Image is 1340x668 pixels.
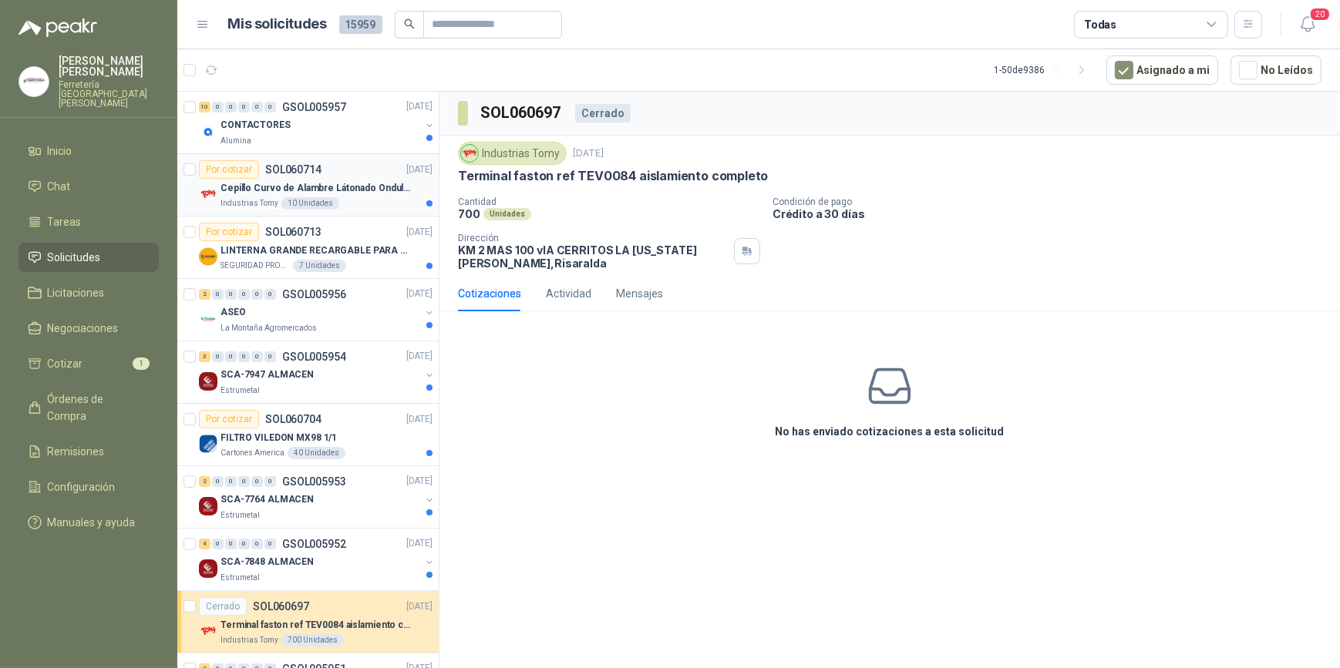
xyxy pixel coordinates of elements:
[339,15,382,34] span: 15959
[221,572,260,584] p: Estrumetal
[199,247,217,266] img: Company Logo
[238,539,250,549] div: 0
[251,102,263,112] div: 0
[199,347,436,397] a: 3 0 0 0 0 0 GSOL005954[DATE] Company LogoSCA-7947 ALMACENEstrumetal
[406,163,433,177] p: [DATE]
[406,287,433,302] p: [DATE]
[59,80,159,108] p: Ferretería [GEOGRAPHIC_DATA][PERSON_NAME]
[404,18,415,29] span: search
[282,102,346,112] p: GSOL005957
[264,102,276,112] div: 0
[19,136,159,166] a: Inicio
[264,289,276,300] div: 0
[265,227,322,237] p: SOL060713
[199,160,259,179] div: Por cotizar
[773,207,1334,220] p: Crédito a 30 días
[199,622,217,640] img: Company Logo
[225,351,237,362] div: 0
[199,351,210,362] div: 3
[264,351,276,362] div: 0
[199,223,259,241] div: Por cotizar
[293,260,346,272] div: 7 Unidades
[212,476,224,487] div: 0
[19,18,97,37] img: Logo peakr
[212,289,224,300] div: 0
[19,243,159,272] a: Solicitudes
[212,351,224,362] div: 0
[177,404,439,466] a: Por cotizarSOL060704[DATE] Company LogoFILTRO VILEDON MX98 1/1Cartones America40 Unidades
[199,435,217,453] img: Company Logo
[251,289,263,300] div: 0
[573,146,604,161] p: [DATE]
[48,320,119,337] span: Negociaciones
[199,185,217,203] img: Company Logo
[1106,55,1218,85] button: Asignado a mi
[221,447,284,459] p: Cartones America
[406,100,433,115] p: [DATE]
[19,384,159,431] a: Órdenes de Compra
[251,351,263,362] div: 0
[281,197,339,210] div: 10 Unidades
[199,372,217,391] img: Company Logo
[19,437,159,466] a: Remisiones
[238,289,250,300] div: 0
[221,384,260,397] p: Estrumetal
[251,539,263,549] div: 0
[282,351,346,362] p: GSOL005954
[19,508,159,537] a: Manuales y ayuda
[221,618,412,633] p: Terminal faston ref TEV0084 aislamiento completo
[199,98,436,147] a: 10 0 0 0 0 0 GSOL005957[DATE] Company LogoCONTACTORESAlumina
[282,289,346,300] p: GSOL005956
[221,243,412,258] p: LINTERNA GRANDE RECARGABLE PARA ESPACIOS ABIERTOS 100-150MTS
[19,67,49,96] img: Company Logo
[48,178,71,195] span: Chat
[282,539,346,549] p: GSOL005952
[19,349,159,378] a: Cotizar1
[265,164,322,175] p: SOL060714
[48,355,83,372] span: Cotizar
[48,143,72,159] span: Inicio
[480,101,563,125] h3: SOL060697
[281,634,344,646] div: 700 Unidades
[221,135,251,147] p: Alumina
[177,217,439,279] a: Por cotizarSOL060713[DATE] Company LogoLINTERNA GRANDE RECARGABLE PARA ESPACIOS ABIERTOS 100-150M...
[199,476,210,487] div: 2
[264,476,276,487] div: 0
[994,58,1094,82] div: 1 - 50 de 9386
[221,556,314,570] p: SCA-7848 ALMACEN
[616,285,663,302] div: Mensajes
[225,289,237,300] div: 0
[458,285,521,302] div: Cotizaciones
[458,207,480,220] p: 700
[199,559,217,578] img: Company Logo
[406,599,433,614] p: [DATE]
[225,476,237,487] div: 0
[19,172,159,201] a: Chat
[282,476,346,487] p: GSOL005953
[458,142,567,165] div: Industrias Tomy
[238,351,250,362] div: 0
[265,414,322,425] p: SOL060704
[253,601,309,612] p: SOL060697
[48,284,105,301] span: Licitaciones
[228,13,327,35] h1: Mis solicitudes
[199,497,217,515] img: Company Logo
[221,493,314,508] p: SCA-7764 ALMACEN
[221,306,246,321] p: ASEO
[48,478,116,495] span: Configuración
[225,102,237,112] div: 0
[776,423,1005,440] h3: No has enviado cotizaciones a esta solicitud
[199,539,210,549] div: 4
[458,196,760,207] p: Cantidad
[483,208,531,220] div: Unidades
[199,102,210,112] div: 10
[221,119,291,133] p: CONTACTORES
[221,634,278,646] p: Industrias Tomy
[238,476,250,487] div: 0
[406,537,433,552] p: [DATE]
[238,102,250,112] div: 0
[546,285,591,302] div: Actividad
[19,278,159,307] a: Licitaciones
[225,539,237,549] div: 0
[221,322,317,334] p: La Montaña Agromercados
